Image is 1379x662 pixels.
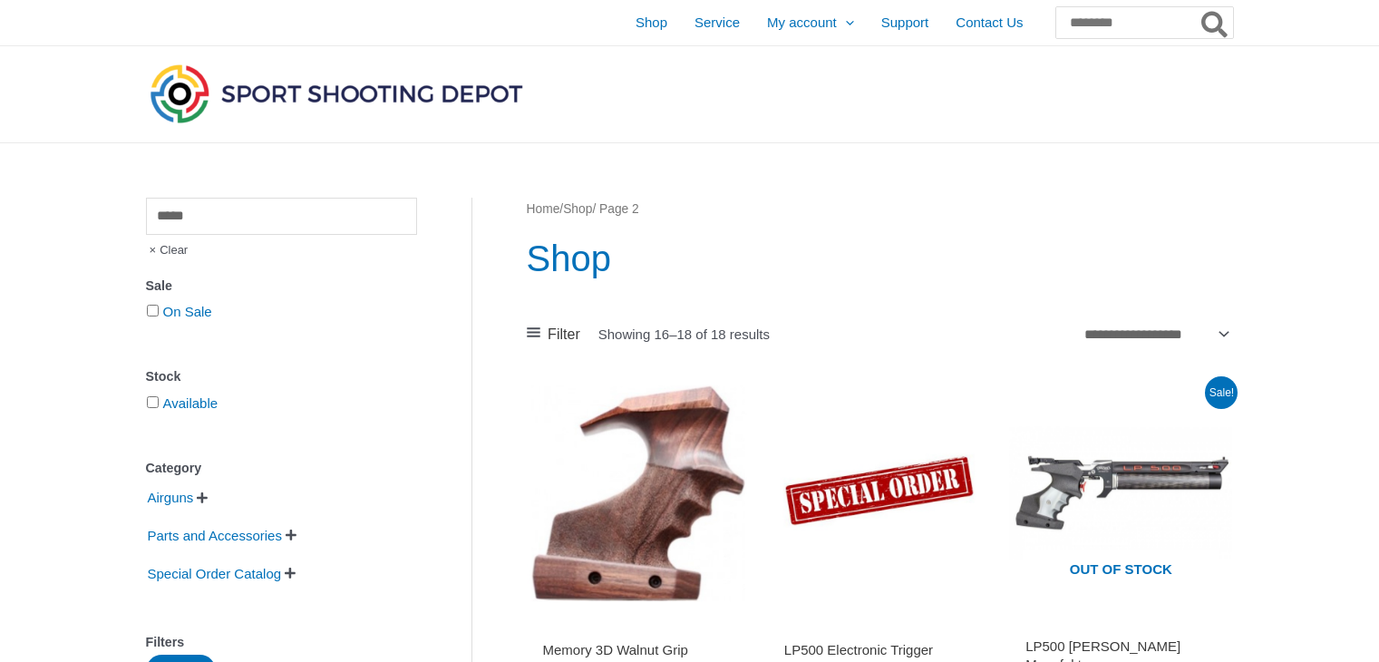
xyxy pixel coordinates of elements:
div: Category [146,455,417,482]
a: On Sale [163,304,212,319]
div: Filters [146,629,417,656]
h2: Memory 3D Walnut Grip [543,641,733,659]
input: On Sale [147,305,159,316]
a: Shop [563,202,592,216]
span: Filter [548,321,580,348]
button: Search [1198,7,1233,38]
img: LP500 Meister Manufaktur [1009,382,1232,605]
iframe: Customer reviews powered by Trustpilot [784,616,975,638]
iframe: Customer reviews powered by Trustpilot [1025,616,1216,638]
a: Special Order Catalog [146,564,284,579]
a: Out of stock [1009,382,1232,605]
img: LP500 Electronic Trigger [768,382,991,605]
img: Sport Shooting Depot [146,60,527,127]
img: Memory 3D Walnut Grip [527,382,750,605]
h1: Shop [527,233,1233,284]
span: Airguns [146,482,196,513]
span: Parts and Accessories [146,521,284,551]
div: Stock [146,364,417,390]
span:  [286,529,296,541]
a: Available [163,395,219,411]
span: Special Order Catalog [146,559,284,589]
iframe: Customer reviews powered by Trustpilot [543,616,733,638]
a: Filter [527,321,580,348]
h2: LP500 Electronic Trigger [784,641,975,659]
div: Sale [146,273,417,299]
nav: Breadcrumb [527,198,1233,221]
input: Available [147,396,159,408]
select: Shop order [1078,320,1233,347]
span: Clear [146,235,189,266]
span:  [285,567,296,579]
p: Showing 16–18 of 18 results [598,327,770,341]
a: Home [527,202,560,216]
span: Out of stock [1023,550,1219,591]
span: Sale! [1205,376,1238,409]
a: Airguns [146,489,196,504]
span:  [197,492,208,504]
a: Parts and Accessories [146,527,284,542]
